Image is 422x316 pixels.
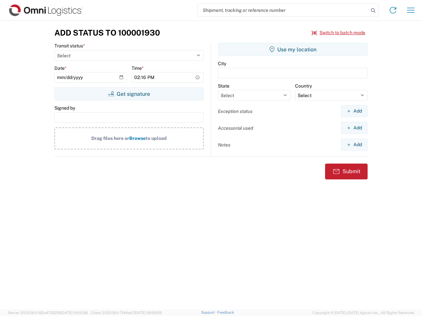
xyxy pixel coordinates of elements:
[341,105,368,117] button: Add
[146,136,167,141] span: to upload
[341,139,368,151] button: Add
[91,311,162,315] span: Client: 2025.19.0-7f44ea7
[218,142,230,148] label: Notes
[198,4,369,16] input: Shipment, tracking or reference number
[325,164,368,179] button: Submit
[201,310,218,314] a: Support
[129,136,146,141] span: Browse
[218,108,253,114] label: Exception status
[295,83,312,89] label: Country
[218,43,368,56] button: Use my location
[61,311,88,315] span: [DATE] 10:05:38
[341,122,368,134] button: Add
[54,105,75,111] label: Signed by
[312,27,365,38] button: Switch to batch mode
[134,311,162,315] span: [DATE] 09:58:55
[313,310,414,316] span: Copyright © [DATE]-[DATE] Agistix Inc., All Rights Reserved
[54,43,85,49] label: Transit status
[217,310,234,314] a: Feedback
[218,125,253,131] label: Accessorial used
[132,65,144,71] label: Time
[8,311,88,315] span: Server: 2025.19.0-192a4753216
[54,87,204,100] button: Get signature
[91,136,129,141] span: Drag files here or
[218,61,226,66] label: City
[54,65,67,71] label: Date
[218,83,229,89] label: State
[54,28,160,38] h3: Add Status to 100001930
